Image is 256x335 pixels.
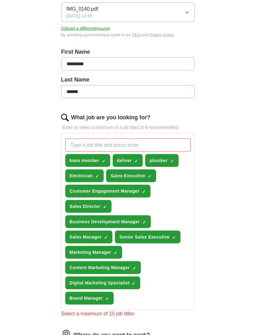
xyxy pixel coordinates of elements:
span: ✓ [142,220,146,225]
span: ✓ [134,159,138,164]
button: Sales Executive✓ [106,170,156,182]
span: Senior Sales Executive [119,234,170,240]
button: plumber✓ [145,154,179,167]
button: deliver✓ [113,154,143,167]
span: ✓ [148,174,151,179]
button: IMG_0140.pdf[DATE] 13:55 [61,2,195,22]
button: Customer Engagement Manager✓ [65,185,150,198]
span: Sales Executive [111,173,145,179]
button: team member✓ [65,154,110,167]
span: ✓ [172,235,176,240]
button: Sales Director✓ [65,200,111,213]
button: Electrician✓ [65,170,104,182]
div: Select a maximum of 10 job titles [61,310,195,318]
img: search.png [61,114,69,121]
span: Digital Marketing Specialist [70,280,130,286]
span: ✓ [105,296,109,301]
span: ✓ [132,281,135,286]
span: Marketing Manager [70,249,111,256]
button: Marketing Manager✓ [65,246,122,259]
span: Electrician [70,173,93,179]
label: What job are you looking for? [71,113,150,122]
p: Enter or select a minimum of 3 job titles (4-8 recommended) [61,124,195,131]
span: ✓ [132,266,136,271]
button: Content Marketing Manager✓ [65,261,141,274]
a: Privacy Notice [150,33,174,37]
span: ✓ [142,189,146,194]
button: Digital Marketing Specialist✓ [65,277,140,289]
button: Brand Manager✓ [65,292,114,305]
button: Senior Sales Executive✓ [115,231,180,244]
span: ✓ [103,204,107,209]
button: Business Development Manager✓ [65,215,151,228]
span: Business Development Manager [70,219,140,225]
span: ✓ [104,235,108,240]
span: Sales Manager [70,234,102,240]
span: Brand Manager [70,295,103,302]
a: T&Cs [132,33,141,37]
span: ✓ [170,159,174,164]
span: Content Marketing Manager [70,264,130,271]
span: [DATE] 13:55 [66,13,92,19]
label: First Name [61,48,195,56]
span: team member [70,157,99,164]
label: Last Name [61,76,195,84]
button: Sales Manager✓ [65,231,113,244]
span: ✓ [95,174,99,179]
span: deliver [117,157,132,164]
span: IMG_0140.pdf [66,5,98,13]
span: Customer Engagement Manager [70,188,140,195]
input: Type a job title and press enter [65,139,191,152]
span: plumber [150,157,168,164]
div: By uploading your resume you agree to our and . [61,32,195,38]
span: ✓ [102,159,106,164]
span: ✓ [114,250,117,255]
button: Upload a differentresume [61,25,110,32]
span: Sales Director [70,203,101,210]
